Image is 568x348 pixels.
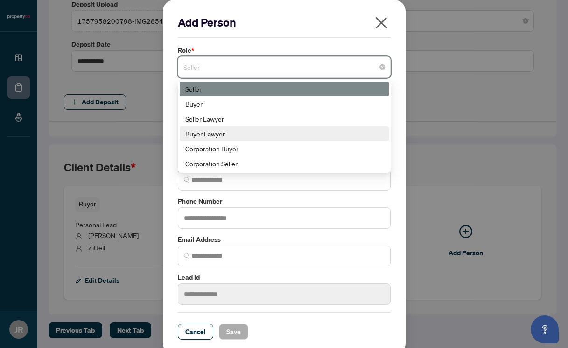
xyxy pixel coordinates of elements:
[180,96,389,111] div: Buyer
[178,15,391,30] h2: Add Person
[185,324,206,339] span: Cancel
[185,114,383,124] div: Seller Lawyer
[185,99,383,109] div: Buyer
[180,82,389,96] div: Seller
[185,143,383,154] div: Corporation Buyer
[180,126,389,141] div: Buyer Lawyer
[180,141,389,156] div: Corporation Buyer
[185,129,383,139] div: Buyer Lawyer
[184,177,189,183] img: search_icon
[178,45,391,55] label: Role
[219,324,248,340] button: Save
[183,58,385,76] span: Seller
[185,84,383,94] div: Seller
[178,272,391,282] label: Lead Id
[180,156,389,171] div: Corporation Seller
[184,253,189,259] img: search_icon
[531,315,559,343] button: Open asap
[178,196,391,206] label: Phone Number
[379,64,385,70] span: close-circle
[185,158,383,169] div: Corporation Seller
[178,234,391,245] label: Email Address
[180,111,389,126] div: Seller Lawyer
[374,15,389,30] span: close
[178,324,213,340] button: Cancel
